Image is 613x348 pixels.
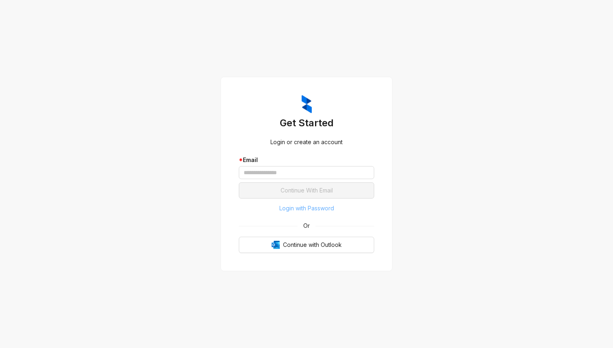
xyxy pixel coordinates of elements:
[239,138,374,147] div: Login or create an account
[272,241,280,249] img: Outlook
[279,204,334,213] span: Login with Password
[298,221,315,230] span: Or
[239,202,374,215] button: Login with Password
[239,117,374,130] h3: Get Started
[302,95,312,114] img: ZumaIcon
[283,240,342,249] span: Continue with Outlook
[239,237,374,253] button: OutlookContinue with Outlook
[239,156,374,164] div: Email
[239,182,374,199] button: Continue With Email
